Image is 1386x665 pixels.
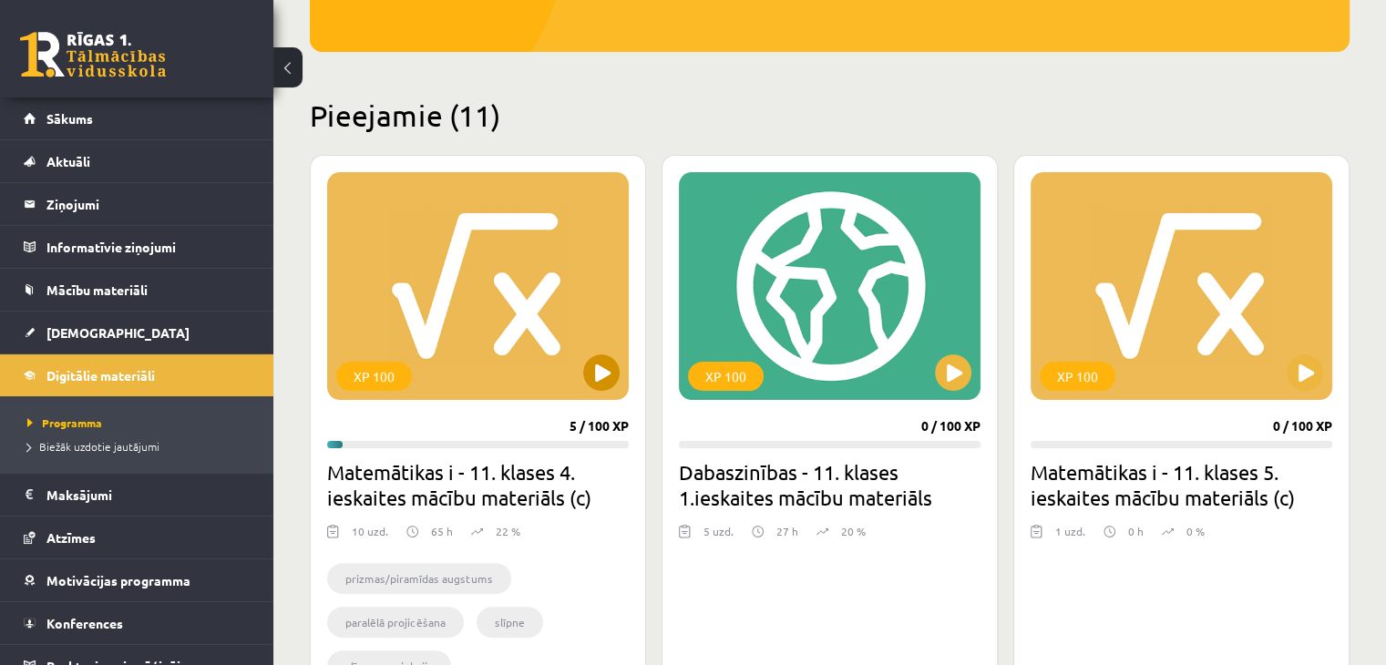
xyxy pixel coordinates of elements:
legend: Maksājumi [46,474,251,516]
a: Motivācijas programma [24,559,251,601]
p: 0 h [1128,523,1144,539]
div: XP 100 [1040,362,1115,391]
a: Informatīvie ziņojumi [24,226,251,268]
span: Aktuāli [46,153,90,169]
div: XP 100 [336,362,412,391]
span: Digitālie materiāli [46,367,155,384]
div: 5 uzd. [703,523,734,550]
span: Mācību materiāli [46,281,148,298]
span: Biežāk uzdotie jautājumi [27,439,159,454]
p: 0 % [1186,523,1205,539]
a: [DEMOGRAPHIC_DATA] [24,312,251,353]
h2: Dabaszinības - 11. klases 1.ieskaites mācību materiāls [679,459,980,510]
h2: Matemātikas i - 11. klases 5. ieskaites mācību materiāls (c) [1031,459,1332,510]
legend: Informatīvie ziņojumi [46,226,251,268]
a: Biežāk uzdotie jautājumi [27,438,255,455]
a: Maksājumi [24,474,251,516]
p: 20 % [841,523,866,539]
p: 22 % [496,523,520,539]
a: Digitālie materiāli [24,354,251,396]
span: [DEMOGRAPHIC_DATA] [46,324,190,341]
a: Konferences [24,602,251,644]
li: slīpne [477,607,543,638]
li: prizmas/piramīdas augstums [327,563,511,594]
h2: Pieejamie (11) [310,97,1350,133]
li: paralēlā projicēšana [327,607,464,638]
legend: Ziņojumi [46,183,251,225]
a: Sākums [24,97,251,139]
div: 1 uzd. [1055,523,1085,550]
a: Rīgas 1. Tālmācības vidusskola [20,32,166,77]
p: 65 h [431,523,453,539]
a: Programma [27,414,255,431]
a: Ziņojumi [24,183,251,225]
span: Sākums [46,110,93,127]
span: Atzīmes [46,529,96,546]
span: Programma [27,415,102,430]
h2: Matemātikas i - 11. klases 4. ieskaites mācību materiāls (c) [327,459,629,510]
a: Mācību materiāli [24,269,251,311]
p: 27 h [776,523,798,539]
span: Konferences [46,615,123,631]
div: 10 uzd. [352,523,388,550]
a: Atzīmes [24,517,251,558]
div: XP 100 [688,362,764,391]
a: Aktuāli [24,140,251,182]
span: Motivācijas programma [46,572,190,588]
